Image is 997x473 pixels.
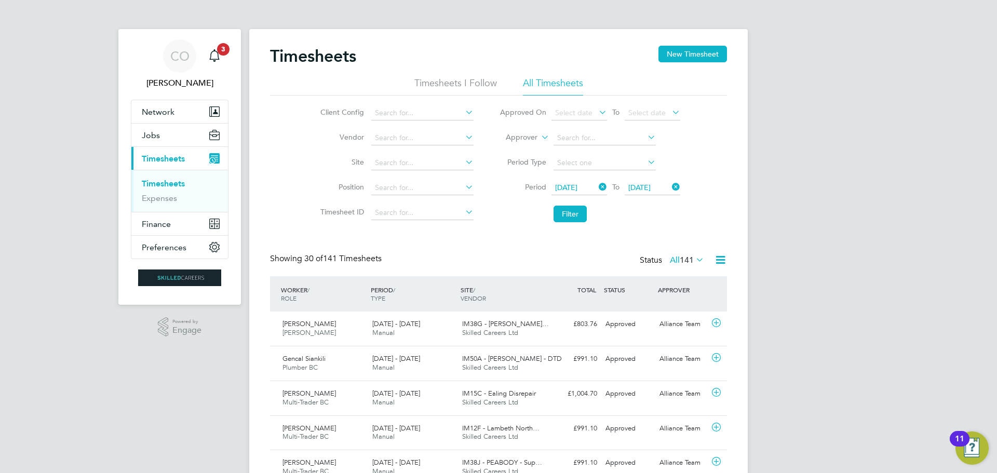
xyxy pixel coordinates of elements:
button: New Timesheet [658,46,727,62]
span: Select date [555,108,592,117]
div: Timesheets [131,170,228,212]
span: 3 [217,43,230,56]
span: Manual [372,328,395,337]
a: Powered byEngage [158,317,202,337]
span: [DATE] - [DATE] [372,458,420,467]
a: Go to home page [131,269,228,286]
span: ROLE [281,294,297,302]
label: Approver [491,132,537,143]
span: VENDOR [461,294,486,302]
div: APPROVER [655,280,709,299]
span: / [307,286,309,294]
label: Approved On [500,107,546,117]
div: £991.10 [547,350,601,368]
input: Search for... [371,156,474,170]
span: [DATE] [555,183,577,192]
div: £1,004.70 [547,385,601,402]
span: Multi-Trader BC [282,398,329,407]
div: WORKER [278,280,368,307]
span: Jobs [142,130,160,140]
div: £991.10 [547,454,601,471]
span: 141 Timesheets [304,253,382,264]
button: Open Resource Center, 11 new notifications [955,431,989,465]
label: Client Config [317,107,364,117]
span: Skilled Careers Ltd [462,328,518,337]
a: Timesheets [142,179,185,188]
label: Period Type [500,157,546,167]
span: [PERSON_NAME] [282,319,336,328]
div: SITE [458,280,548,307]
span: 141 [680,255,694,265]
div: Approved [601,385,655,402]
a: Expenses [142,193,177,203]
label: All [670,255,704,265]
span: Skilled Careers Ltd [462,432,518,441]
div: Approved [601,350,655,368]
span: [DATE] - [DATE] [372,389,420,398]
input: Search for... [371,106,474,120]
div: Alliance Team [655,420,709,437]
span: [PERSON_NAME] [282,424,336,433]
input: Search for... [371,181,474,195]
span: Network [142,107,174,117]
button: Filter [554,206,587,222]
span: Multi-Trader BC [282,432,329,441]
input: Search for... [371,131,474,145]
label: Vendor [317,132,364,142]
span: Manual [372,363,395,372]
input: Search for... [371,206,474,220]
div: PERIOD [368,280,458,307]
button: Finance [131,212,228,235]
span: [PERSON_NAME] [282,328,336,337]
span: [PERSON_NAME] [282,389,336,398]
span: [DATE] - [DATE] [372,319,420,328]
span: To [609,180,623,194]
li: Timesheets I Follow [414,77,497,96]
span: IM12F - Lambeth North… [462,424,540,433]
li: All Timesheets [523,77,583,96]
span: 30 of [304,253,323,264]
div: Approved [601,420,655,437]
span: IM38J - PEABODY - Sup… [462,458,542,467]
img: skilledcareers-logo-retina.png [138,269,221,286]
label: Period [500,182,546,192]
button: Preferences [131,236,228,259]
div: Status [640,253,706,268]
label: Timesheet ID [317,207,364,217]
span: CO [170,49,190,63]
span: TYPE [371,294,385,302]
div: Alliance Team [655,350,709,368]
h2: Timesheets [270,46,356,66]
button: Timesheets [131,147,228,170]
span: Manual [372,398,395,407]
span: [DATE] [628,183,651,192]
span: Powered by [172,317,201,326]
label: Site [317,157,364,167]
span: IM50A - [PERSON_NAME] - DTD [462,354,562,363]
span: Manual [372,432,395,441]
span: Plumber BC [282,363,318,372]
input: Select one [554,156,656,170]
button: Jobs [131,124,228,146]
span: Gencal Siankili [282,354,326,363]
span: Skilled Careers Ltd [462,398,518,407]
nav: Main navigation [118,29,241,305]
label: Position [317,182,364,192]
span: Timesheets [142,154,185,164]
div: Showing [270,253,384,264]
span: Engage [172,326,201,335]
a: CO[PERSON_NAME] [131,39,228,89]
div: STATUS [601,280,655,299]
div: Approved [601,454,655,471]
input: Search for... [554,131,656,145]
div: Alliance Team [655,385,709,402]
div: Alliance Team [655,454,709,471]
span: [DATE] - [DATE] [372,424,420,433]
a: 3 [204,39,225,73]
span: IM38G - [PERSON_NAME]… [462,319,549,328]
span: Select date [628,108,666,117]
div: £803.76 [547,316,601,333]
span: Skilled Careers Ltd [462,363,518,372]
span: Finance [142,219,171,229]
span: TOTAL [577,286,596,294]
